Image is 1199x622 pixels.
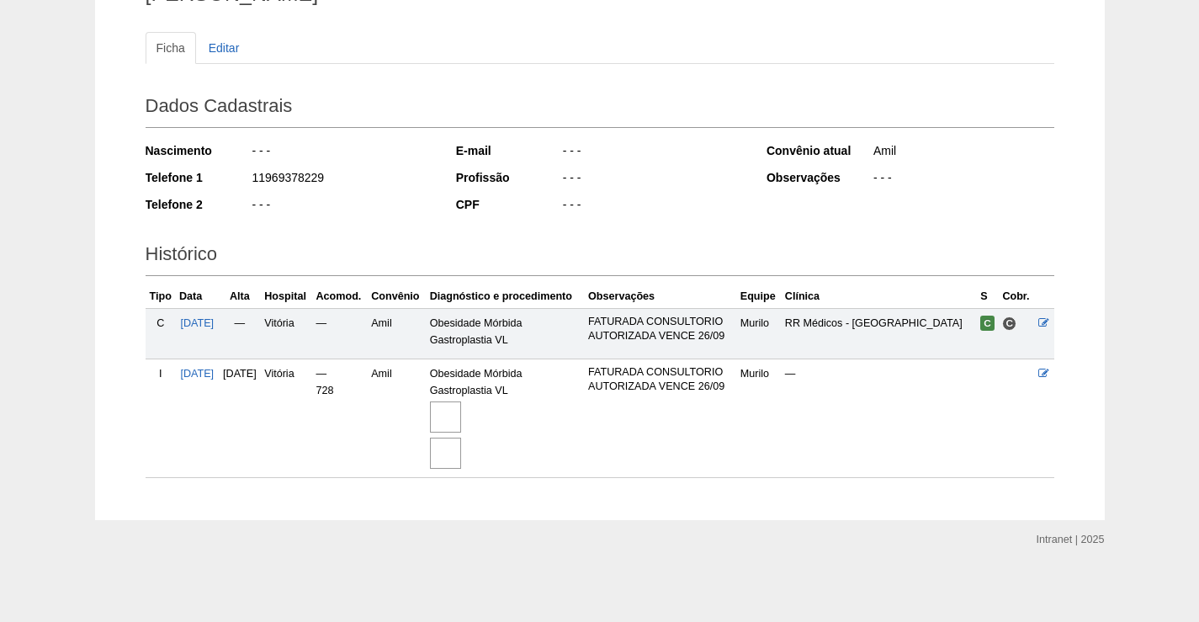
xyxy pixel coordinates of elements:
div: Telefone 1 [146,169,251,186]
td: Amil [368,308,426,359]
div: - - - [251,142,433,163]
div: Profissão [456,169,561,186]
div: 11969378229 [251,169,433,190]
div: Observações [767,169,872,186]
div: CPF [456,196,561,213]
a: Ficha [146,32,196,64]
div: - - - [561,169,744,190]
td: RR Médicos - [GEOGRAPHIC_DATA] [782,308,978,359]
div: Intranet | 2025 [1037,531,1105,548]
th: Clínica [782,284,978,309]
th: Hospital [261,284,312,309]
span: Consultório [1002,316,1016,331]
th: Tipo [146,284,176,309]
div: - - - [251,196,433,217]
td: Vitória [261,308,312,359]
th: Equipe [737,284,782,309]
td: — [219,308,262,359]
p: FATURADA CONSULTORIO AUTORIZADA VENCE 26/09 [588,365,734,394]
th: Diagnóstico e procedimento [427,284,585,309]
td: Obesidade Mórbida Gastroplastia VL [427,359,585,478]
div: Telefone 2 [146,196,251,213]
div: I [149,365,172,382]
div: - - - [872,169,1054,190]
div: Convênio atual [767,142,872,159]
h2: Dados Cadastrais [146,89,1054,128]
span: Confirmada [980,316,995,331]
h2: Histórico [146,237,1054,276]
th: Convênio [368,284,426,309]
td: Murilo [737,359,782,478]
td: Vitória [261,359,312,478]
div: C [149,315,172,332]
div: - - - [561,142,744,163]
th: Alta [219,284,262,309]
th: Cobr. [999,284,1035,309]
th: S [977,284,999,309]
a: [DATE] [180,368,214,380]
div: Nascimento [146,142,251,159]
th: Data [176,284,219,309]
td: Murilo [737,308,782,359]
p: FATURADA CONSULTORIO AUTORIZADA VENCE 26/09 [588,315,734,343]
div: Amil [872,142,1054,163]
td: — [312,308,368,359]
a: Editar [198,32,251,64]
div: - - - [561,196,744,217]
div: E-mail [456,142,561,159]
td: Obesidade Mórbida Gastroplastia VL [427,308,585,359]
td: — 728 [312,359,368,478]
td: Amil [368,359,426,478]
span: [DATE] [223,368,257,380]
th: Observações [585,284,737,309]
a: [DATE] [180,317,214,329]
th: Acomod. [312,284,368,309]
td: — [782,359,978,478]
